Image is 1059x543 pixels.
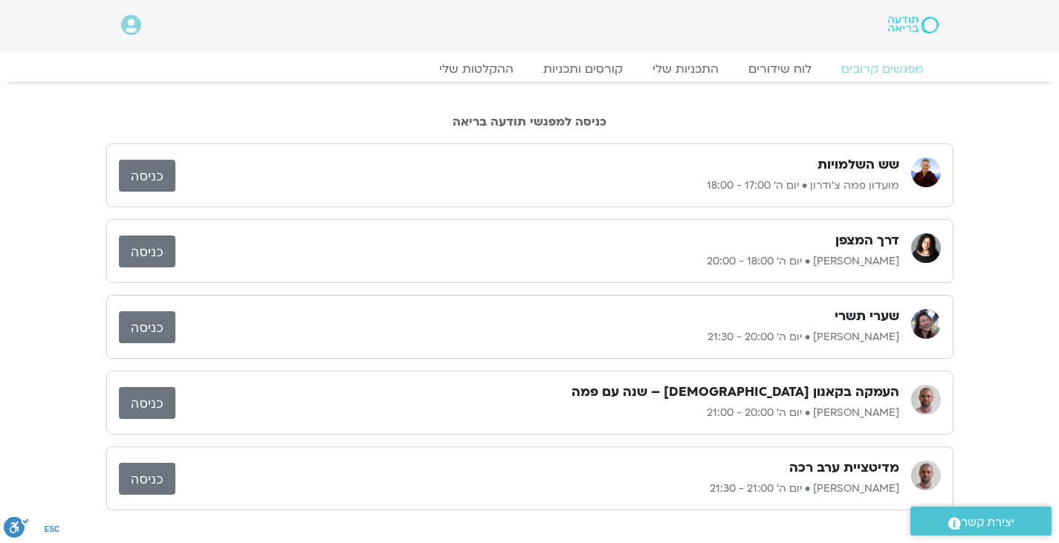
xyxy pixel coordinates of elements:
[119,387,175,419] a: כניסה
[175,404,899,422] p: [PERSON_NAME] • יום ה׳ 20:00 - 21:00
[119,463,175,495] a: כניסה
[528,62,638,77] a: קורסים ותכניות
[175,177,899,195] p: מועדון פמה צ'ודרון • יום ה׳ 17:00 - 18:00
[826,62,939,77] a: מפגשים קרובים
[835,232,899,250] h3: דרך המצפן
[911,233,941,263] img: ארנינה קשתן
[175,328,899,346] p: [PERSON_NAME] • יום ה׳ 20:00 - 21:30
[424,62,528,77] a: ההקלטות שלי
[119,311,175,343] a: כניסה
[817,156,899,174] h3: שש השלמויות
[835,308,899,325] h3: שערי תשרי
[571,383,899,401] h3: העמקה בקאנון [DEMOGRAPHIC_DATA] – שנה עם פמה
[911,309,941,339] img: מירה רגב
[119,160,175,192] a: כניסה
[175,480,899,498] p: [PERSON_NAME] • יום ה׳ 21:00 - 21:30
[638,62,733,77] a: התכניות שלי
[175,253,899,270] p: [PERSON_NAME] • יום ה׳ 18:00 - 20:00
[789,459,899,477] h3: מדיטציית ערב רכה
[910,507,1052,536] a: יצירת קשר
[119,235,175,267] a: כניסה
[106,115,953,129] h2: כניסה למפגשי תודעה בריאה
[911,157,941,187] img: מועדון פמה צ'ודרון
[121,62,939,77] nav: Menu
[911,385,941,414] img: דקל קנטי
[911,461,941,490] img: דקל קנטי
[733,62,826,77] a: לוח שידורים
[961,513,1014,533] span: יצירת קשר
